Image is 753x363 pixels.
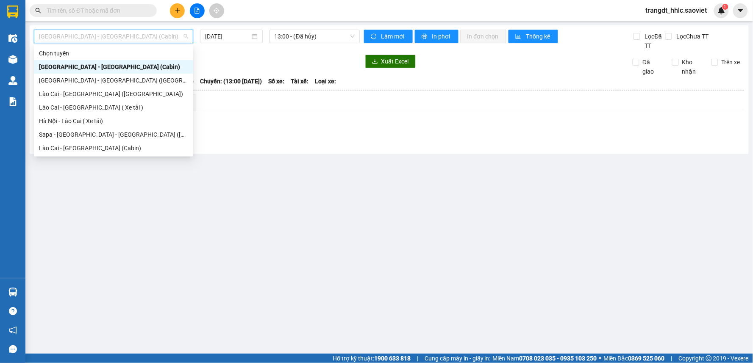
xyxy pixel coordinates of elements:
div: Lào Cai - [GEOGRAPHIC_DATA] ( Xe tải ) [39,103,188,112]
span: Miền Bắc [604,354,665,363]
img: warehouse-icon [8,76,17,85]
div: Lào Cai - [GEOGRAPHIC_DATA] (Cabin) [39,143,188,153]
input: Tìm tên, số ĐT hoặc mã đơn [47,6,147,15]
button: aim [209,3,224,18]
span: Đã giao [639,58,666,76]
span: Trên xe [718,58,744,67]
div: Hà Nội - Lào Cai (Cabin) [34,60,193,74]
span: In phơi [432,32,452,41]
img: solution-icon [8,97,17,106]
span: Lọc Chưa TT [673,32,710,41]
strong: 0708 023 035 - 0935 103 250 [520,355,597,362]
span: search [35,8,41,14]
img: icon-new-feature [718,7,725,14]
div: Hà Nội - Lào Cai ( Xe tải) [34,114,193,128]
strong: 1900 633 818 [374,355,411,362]
span: Miền Nam [493,354,597,363]
img: logo-vxr [7,5,18,18]
button: syncLàm mới [364,30,413,43]
span: | [671,354,672,363]
span: Tài xế: [291,77,308,86]
div: [GEOGRAPHIC_DATA] - [GEOGRAPHIC_DATA] (Cabin) [39,62,188,71]
div: Lào Cai - Hà Nội (Cabin) [34,141,193,155]
span: trangdt_hhlc.saoviet [639,5,714,16]
button: caret-down [733,3,748,18]
img: warehouse-icon [8,34,17,43]
span: question-circle [9,307,17,315]
span: Chuyến: (13:00 [DATE]) [200,77,262,86]
div: [GEOGRAPHIC_DATA] - [GEOGRAPHIC_DATA] ([GEOGRAPHIC_DATA]) [39,76,188,85]
span: Loại xe: [315,77,336,86]
div: Hà Nội - Lào Cai ( Xe tải) [39,116,188,126]
div: Chọn tuyến [34,47,193,60]
button: printerIn phơi [415,30,458,43]
span: Số xe: [268,77,284,86]
input: 11/09/2025 [205,32,250,41]
div: Sapa - [GEOGRAPHIC_DATA] - [GEOGRAPHIC_DATA] ([GEOGRAPHIC_DATA]) [39,130,188,139]
strong: 0369 525 060 [628,355,665,362]
span: | [417,354,418,363]
button: In đơn chọn [461,30,507,43]
span: notification [9,326,17,334]
span: sync [371,33,378,40]
button: downloadXuất Excel [365,55,416,68]
span: Thống kê [526,32,551,41]
div: Sapa - Lào Cai - Hà Nội (Giường) [34,128,193,141]
div: Lào Cai - Hà Nội (Giường) [34,87,193,101]
span: aim [214,8,220,14]
button: bar-chartThống kê [508,30,558,43]
span: 1 [724,4,727,10]
span: Lọc Đã TT [642,32,665,50]
span: copyright [706,355,712,361]
span: Hà Nội - Lào Cai (Cabin) [39,30,188,43]
span: Cung cấp máy in - giấy in: [425,354,491,363]
sup: 1 [722,4,728,10]
span: Làm mới [381,32,406,41]
span: printer [422,33,429,40]
span: caret-down [737,7,745,14]
div: Chọn tuyến [39,49,188,58]
div: Lào Cai - Hà Nội ( Xe tải ) [34,101,193,114]
div: Lào Cai - [GEOGRAPHIC_DATA] ([GEOGRAPHIC_DATA]) [39,89,188,99]
img: warehouse-icon [8,55,17,64]
button: file-add [190,3,205,18]
span: 13:00 - (Đã hủy) [275,30,355,43]
span: file-add [194,8,200,14]
span: ⚪️ [599,357,602,360]
img: warehouse-icon [8,288,17,297]
span: bar-chart [515,33,522,40]
span: plus [175,8,181,14]
span: Hỗ trợ kỹ thuật: [333,354,411,363]
span: Kho nhận [679,58,705,76]
span: message [9,345,17,353]
button: plus [170,3,185,18]
div: Hà Nội - Lào Cai (Giường) [34,74,193,87]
